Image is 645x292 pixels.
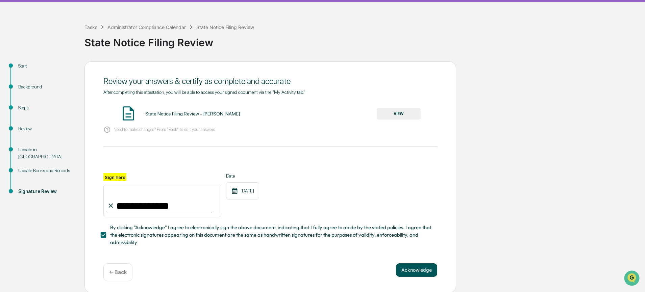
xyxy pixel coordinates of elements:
div: We're available if you need us! [23,58,85,64]
span: Preclearance [14,85,44,92]
button: Start new chat [115,54,123,62]
a: 🔎Data Lookup [4,95,45,107]
span: By clicking "Acknowledge" I agree to electronically sign the above document, indicating that I fu... [110,224,432,246]
div: Signature Review [18,188,74,195]
div: 🔎 [7,99,12,104]
button: Acknowledge [396,263,437,277]
label: Date [226,173,259,179]
div: 🗄️ [49,86,54,91]
div: State Notice Filing Review - [PERSON_NAME] [145,111,240,116]
div: Background [18,83,74,90]
img: Document Icon [120,105,137,122]
img: 1746055101610-c473b297-6a78-478c-a979-82029cc54cd1 [7,52,19,64]
label: Sign here [103,173,126,181]
iframe: Open customer support [623,270,642,288]
span: After completing this attestation, you will be able to access your signed document via the "My Ac... [103,89,305,95]
button: VIEW [377,108,421,120]
div: Review your answers & certify as complete and accurate [103,76,437,86]
div: State Notice Filing Review [84,31,642,49]
span: Data Lookup [14,98,43,105]
p: How can we help? [7,14,123,25]
div: [DATE] [226,182,259,200]
div: Update Books and Records [18,167,74,174]
p: Need to make changes? Press "Back" to edit your answers [114,127,215,132]
div: Administrator Compliance Calendar [107,24,186,30]
div: Update in [GEOGRAPHIC_DATA] [18,146,74,160]
a: Powered byPylon [48,114,82,120]
div: Start new chat [23,52,111,58]
div: 🖐️ [7,86,12,91]
span: Attestations [56,85,84,92]
p: ← Back [109,269,127,275]
div: Review [18,125,74,132]
div: Tasks [84,24,97,30]
a: 🖐️Preclearance [4,82,46,95]
div: Steps [18,104,74,111]
span: Pylon [67,114,82,120]
div: Start [18,62,74,70]
div: State Notice Filing Review [196,24,254,30]
a: 🗄️Attestations [46,82,86,95]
